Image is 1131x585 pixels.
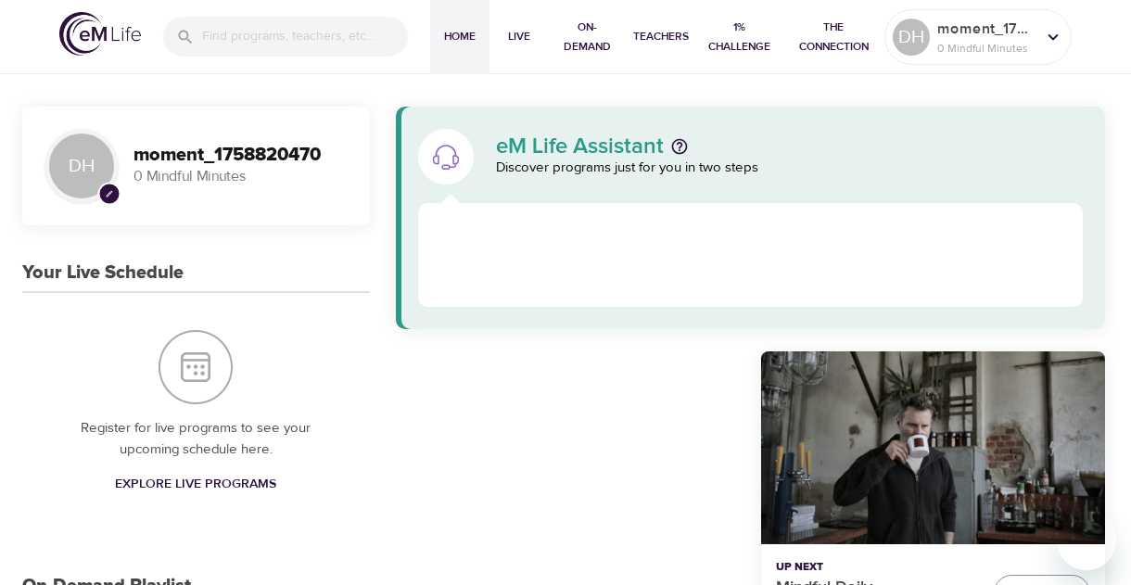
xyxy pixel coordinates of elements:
[159,330,233,404] img: Your Live Schedule
[438,27,482,46] span: Home
[893,19,930,56] div: DH
[776,559,979,576] p: Up Next
[133,145,348,166] h3: moment_1758820470
[59,12,141,56] img: logo
[44,129,119,203] div: DH
[761,351,1105,544] button: Mindful Daily
[937,18,1036,40] p: moment_1758820470
[704,18,776,57] span: 1% Challenge
[496,135,664,158] p: eM Life Assistant
[633,27,689,46] span: Teachers
[431,142,461,172] img: eM Life Assistant
[791,18,877,57] span: The Connection
[133,166,348,187] p: 0 Mindful Minutes
[22,262,184,284] h3: Your Live Schedule
[496,158,1083,179] p: Discover programs just for you in two steps
[556,18,618,57] span: On-Demand
[108,467,284,502] a: Explore Live Programs
[937,40,1036,57] p: 0 Mindful Minutes
[59,418,333,460] p: Register for live programs to see your upcoming schedule here.
[497,27,541,46] span: Live
[202,17,408,57] input: Find programs, teachers, etc...
[1057,511,1116,570] iframe: Button to launch messaging window
[115,473,276,496] span: Explore Live Programs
